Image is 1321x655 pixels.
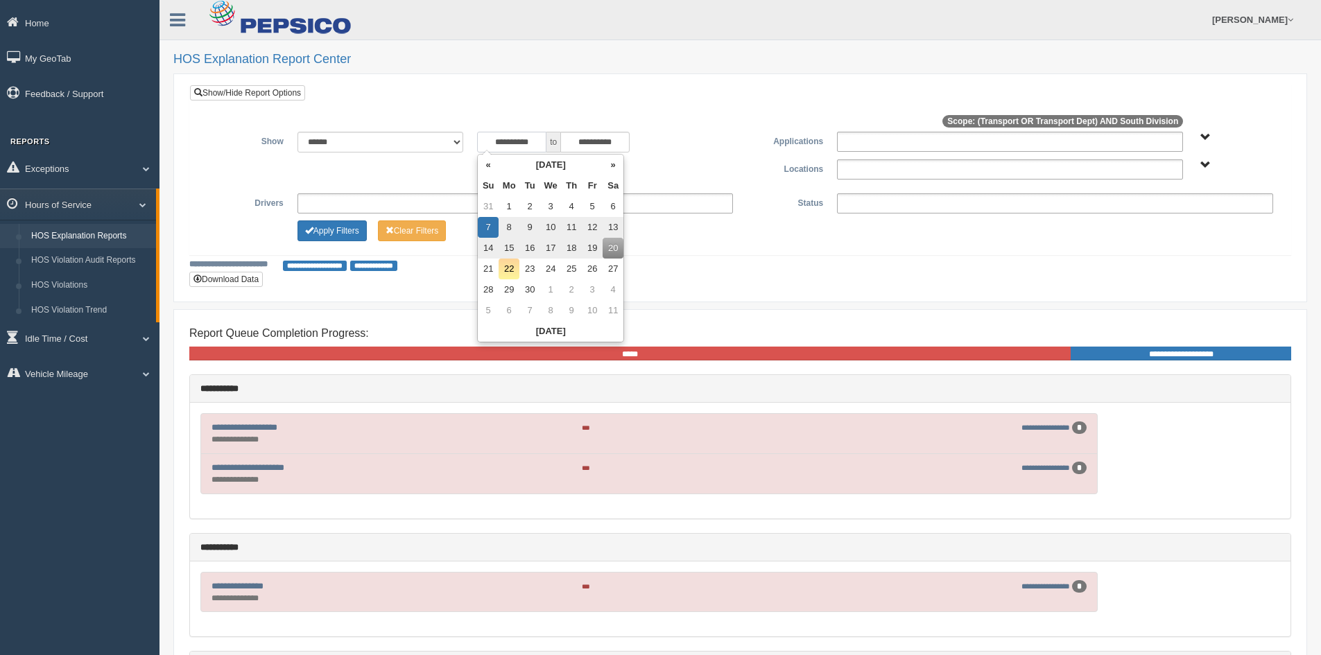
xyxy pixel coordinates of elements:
td: 6 [499,300,519,321]
th: Sa [603,175,623,196]
label: Drivers [200,193,291,210]
td: 24 [540,259,561,279]
td: 14 [478,238,499,259]
td: 26 [582,259,603,279]
td: 18 [561,238,582,259]
label: Show [200,132,291,148]
td: 7 [519,300,540,321]
td: 8 [499,217,519,238]
td: 3 [582,279,603,300]
td: 31 [478,196,499,217]
span: Scope: (Transport OR Transport Dept) AND South Division [942,115,1183,128]
button: Change Filter Options [297,220,367,241]
td: 5 [478,300,499,321]
td: 25 [561,259,582,279]
td: 15 [499,238,519,259]
td: 9 [561,300,582,321]
td: 10 [582,300,603,321]
td: 8 [540,300,561,321]
th: Th [561,175,582,196]
td: 2 [519,196,540,217]
td: 7 [478,217,499,238]
td: 10 [540,217,561,238]
a: HOS Violation Audit Reports [25,248,156,273]
td: 17 [540,238,561,259]
label: Status [740,193,830,210]
td: 20 [603,238,623,259]
td: 29 [499,279,519,300]
td: 11 [603,300,623,321]
button: Download Data [189,272,263,287]
td: 19 [582,238,603,259]
th: [DATE] [478,321,623,342]
td: 21 [478,259,499,279]
th: Fr [582,175,603,196]
td: 9 [519,217,540,238]
td: 11 [561,217,582,238]
label: Applications [740,132,830,148]
th: Tu [519,175,540,196]
button: Change Filter Options [378,220,447,241]
td: 4 [603,279,623,300]
th: « [478,155,499,175]
td: 1 [540,279,561,300]
td: 2 [561,279,582,300]
a: HOS Explanation Reports [25,224,156,249]
label: Locations [741,159,831,176]
td: 30 [519,279,540,300]
h2: HOS Explanation Report Center [173,53,1307,67]
td: 28 [478,279,499,300]
span: to [546,132,560,152]
th: Su [478,175,499,196]
th: Mo [499,175,519,196]
td: 12 [582,217,603,238]
td: 13 [603,217,623,238]
td: 1 [499,196,519,217]
a: HOS Violation Trend [25,298,156,323]
td: 6 [603,196,623,217]
td: 4 [561,196,582,217]
h4: Report Queue Completion Progress: [189,327,1291,340]
td: 23 [519,259,540,279]
td: 3 [540,196,561,217]
td: 16 [519,238,540,259]
a: Show/Hide Report Options [190,85,305,101]
td: 5 [582,196,603,217]
th: [DATE] [499,155,603,175]
th: » [603,155,623,175]
a: HOS Violations [25,273,156,298]
td: 27 [603,259,623,279]
th: We [540,175,561,196]
td: 22 [499,259,519,279]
